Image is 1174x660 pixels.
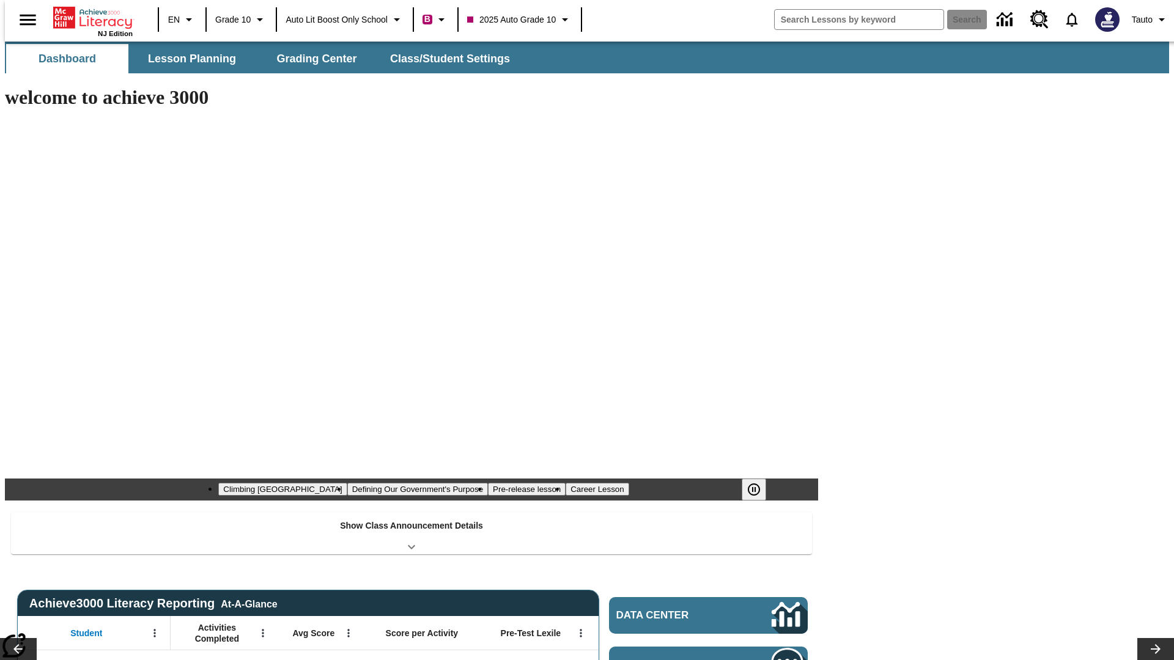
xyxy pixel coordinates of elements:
[221,596,277,610] div: At-A-Glance
[53,5,133,30] a: Home
[29,596,278,610] span: Achieve3000 Literacy Reporting
[5,44,521,73] div: SubNavbar
[775,10,943,29] input: search field
[53,4,133,37] div: Home
[146,624,164,642] button: Open Menu
[98,30,133,37] span: NJ Edition
[566,483,629,496] button: Slide 4 Career Lesson
[501,628,561,639] span: Pre-Test Lexile
[467,13,556,26] span: 2025 Auto Grade 10
[163,9,202,31] button: Language: EN, Select a language
[609,597,808,634] a: Data Center
[462,9,577,31] button: Class: 2025 Auto Grade 10, Select your class
[339,624,358,642] button: Open Menu
[1127,9,1174,31] button: Profile/Settings
[256,44,378,73] button: Grading Center
[347,483,488,496] button: Slide 2 Defining Our Government's Purpose
[286,13,388,26] span: Auto Lit Boost only School
[281,9,409,31] button: School: Auto Lit Boost only School, Select your school
[1132,13,1153,26] span: Tauto
[1023,3,1056,36] a: Resource Center, Will open in new tab
[386,628,459,639] span: Score per Activity
[1095,7,1120,32] img: Avatar
[6,44,128,73] button: Dashboard
[70,628,102,639] span: Student
[177,622,257,644] span: Activities Completed
[380,44,520,73] button: Class/Student Settings
[742,479,778,501] div: Pause
[742,479,766,501] button: Pause
[215,13,251,26] span: Grade 10
[5,42,1169,73] div: SubNavbar
[168,13,180,26] span: EN
[1137,638,1174,660] button: Lesson carousel, Next
[5,86,818,109] h1: welcome to achieve 3000
[210,9,272,31] button: Grade: Grade 10, Select a grade
[488,483,566,496] button: Slide 3 Pre-release lesson
[340,519,483,532] p: Show Class Announcement Details
[418,9,454,31] button: Boost Class color is violet red. Change class color
[989,3,1023,37] a: Data Center
[11,512,812,554] div: Show Class Announcement Details
[424,12,430,27] span: B
[616,609,731,621] span: Data Center
[572,624,590,642] button: Open Menu
[254,624,272,642] button: Open Menu
[131,44,253,73] button: Lesson Planning
[10,2,46,38] button: Open side menu
[1088,4,1127,35] button: Select a new avatar
[1056,4,1088,35] a: Notifications
[292,628,334,639] span: Avg Score
[218,483,347,496] button: Slide 1 Climbing Mount Tai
